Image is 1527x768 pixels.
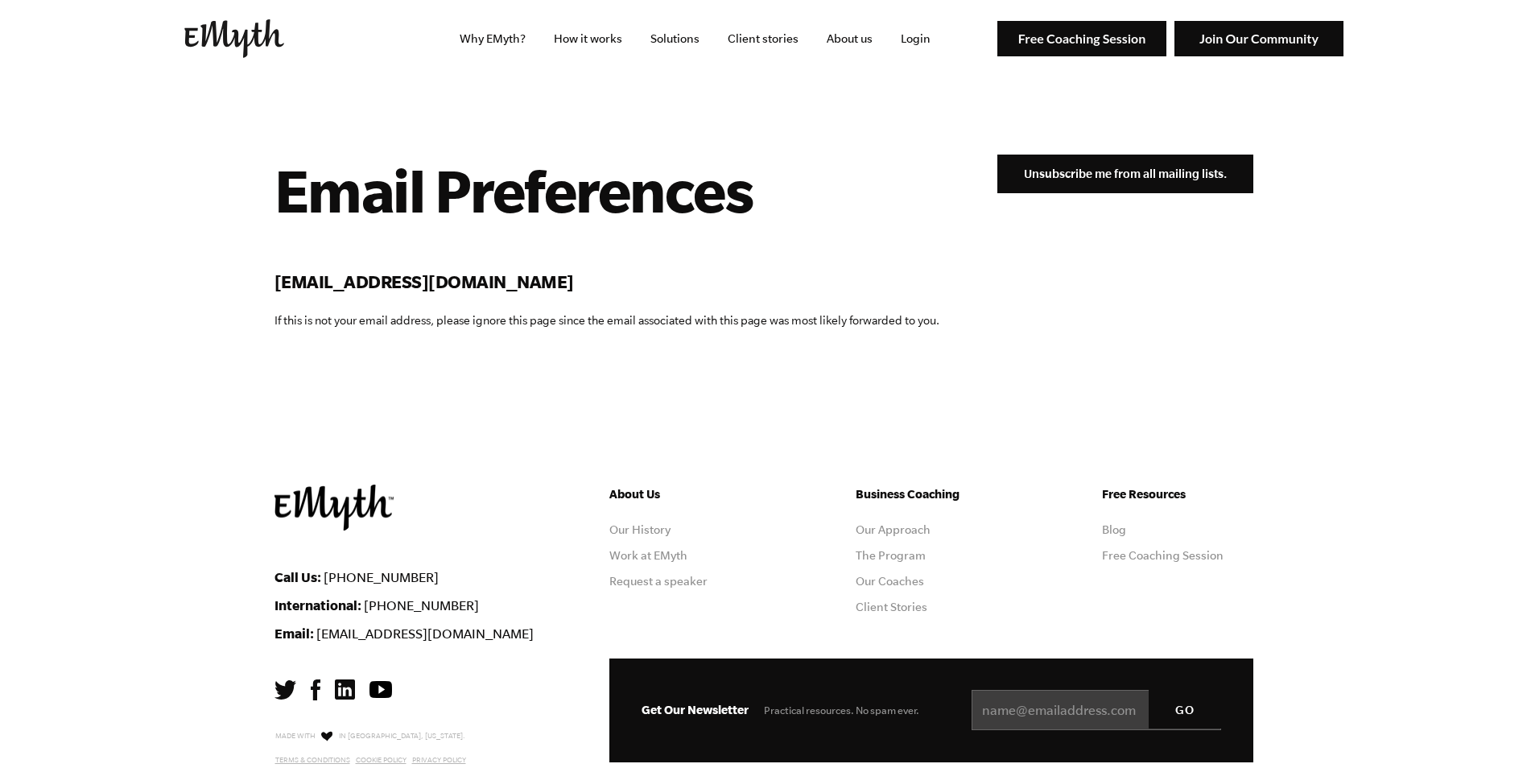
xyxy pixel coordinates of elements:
a: [EMAIL_ADDRESS][DOMAIN_NAME] [316,626,534,641]
strong: Email: [274,626,314,641]
a: Request a speaker [609,575,708,588]
a: Work at EMyth [609,549,687,562]
img: YouTube [369,681,392,698]
p: If this is not your email address, please ignore this page since the email associated with this p... [274,311,939,330]
img: EMyth [274,485,394,531]
h5: Free Resources [1102,485,1253,504]
input: Unsubscribe me from all mailing lists. [997,155,1253,193]
a: Blog [1102,523,1126,536]
a: Our History [609,523,671,536]
strong: International: [274,597,361,613]
input: name@emailaddress.com [972,690,1221,730]
img: LinkedIn [335,679,355,700]
h5: Business Coaching [856,485,1007,504]
h5: About Us [609,485,761,504]
span: Get Our Newsletter [642,703,749,716]
a: The Program [856,549,926,562]
a: Terms & Conditions [275,756,350,764]
img: Twitter [274,680,296,700]
a: Client Stories [856,601,927,613]
a: [PHONE_NUMBER] [324,570,439,584]
a: Cookie Policy [356,756,407,764]
a: Privacy Policy [412,756,466,764]
a: Our Approach [856,523,931,536]
img: Facebook [311,679,320,700]
span: Practical resources. No spam ever. [764,704,919,716]
img: Love [321,731,332,741]
a: [PHONE_NUMBER] [364,598,479,613]
a: Our Coaches [856,575,924,588]
a: Free Coaching Session [1102,549,1224,562]
img: Join Our Community [1174,21,1343,57]
img: Free Coaching Session [997,21,1166,57]
h2: [EMAIL_ADDRESS][DOMAIN_NAME] [274,269,939,295]
img: EMyth [184,19,284,58]
input: GO [1149,690,1221,729]
strong: Call Us: [274,569,321,584]
h1: Email Preferences [274,155,939,225]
